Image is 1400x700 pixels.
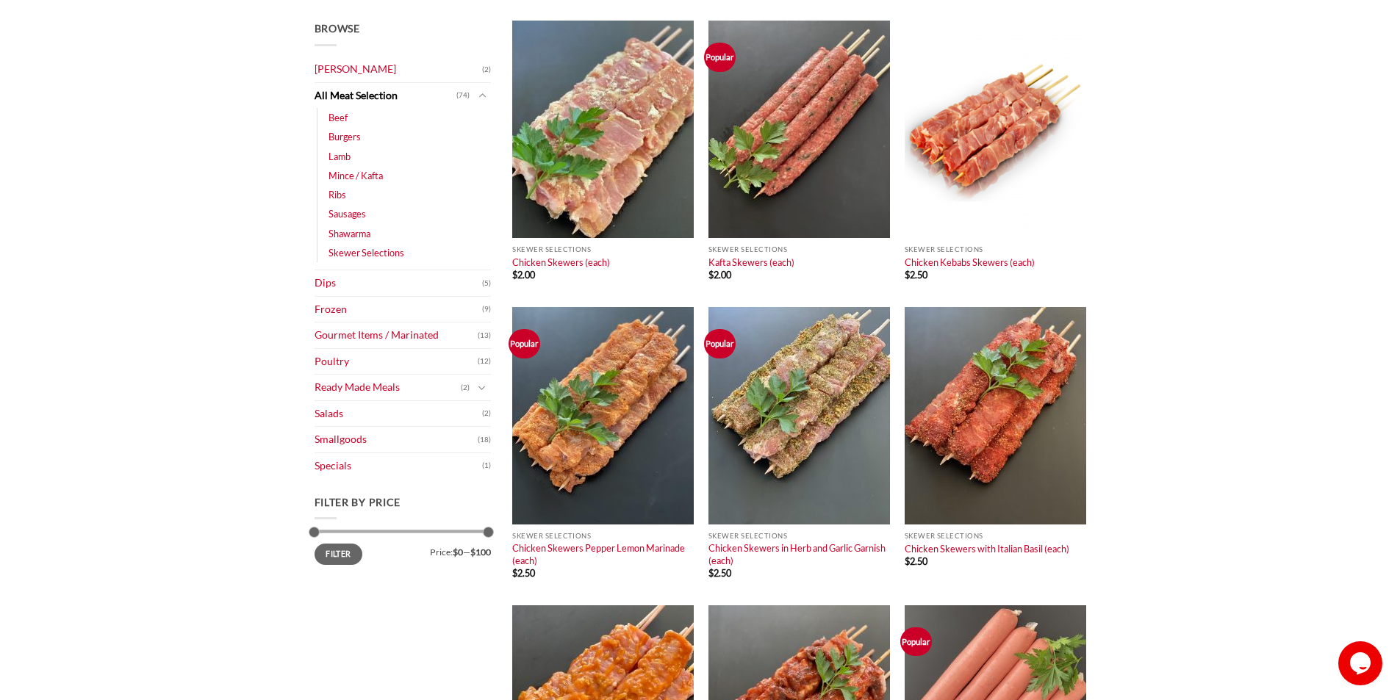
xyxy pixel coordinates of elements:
bdi: 2.50 [512,567,535,579]
a: Mince / Kafta [329,166,383,185]
div: Price: — [315,544,491,557]
span: $0 [453,546,463,558]
span: (2) [482,403,491,425]
img: Chicken Kebabs Skewers [905,21,1086,238]
a: Smallgoods [315,427,478,452]
span: $ [905,269,910,281]
a: Dips [315,270,482,296]
span: (2) [461,377,470,399]
a: Burgers [329,127,361,146]
a: Chicken Skewers in Herb and Garlic Garnish (each) [708,542,890,566]
img: Chicken_Skewers_with_Italian_Basil [905,307,1086,524]
span: $ [905,555,910,567]
bdi: 2.50 [905,555,927,567]
a: Shawarma [329,224,370,243]
span: (18) [478,429,491,451]
span: (2) [482,59,491,81]
button: Toggle [473,87,491,104]
span: $100 [470,546,491,558]
img: Chicken_Skewers_Pepper_Lemon_Marinade [512,307,694,524]
a: Chicken Skewers with Italian Basil (each) [905,543,1069,555]
a: Salads [315,401,482,427]
a: All Meat Selection [315,83,456,109]
span: Filter by price [315,496,401,508]
img: Kafta Skewers [708,21,890,238]
bdi: 2.50 [905,269,927,281]
p: Skewer Selections [905,245,1086,253]
span: (12) [478,350,491,372]
span: (1) [482,455,491,477]
button: Toggle [473,380,491,396]
p: Skewer Selections [512,532,694,540]
a: Poultry [315,349,478,375]
img: Chicken Skewers [512,21,694,238]
span: $ [512,269,517,281]
span: (5) [482,273,491,295]
p: Skewer Selections [905,532,1086,540]
p: Skewer Selections [708,532,890,540]
span: (13) [478,325,491,347]
a: Chicken Kebabs Skewers (each) [905,256,1035,268]
span: (74) [456,84,470,107]
a: [PERSON_NAME] [315,57,482,82]
span: $ [708,567,714,579]
a: Kafta Skewers (each) [708,256,794,268]
bdi: 2.00 [708,269,731,281]
bdi: 2.50 [708,567,731,579]
a: Skewer Selections [329,243,404,262]
p: Skewer Selections [708,245,890,253]
a: Chicken Skewers Pepper Lemon Marinade (each) [512,542,694,566]
span: Browse [315,22,360,35]
a: Chicken Skewers (each) [512,256,610,268]
a: Gourmet Items / Marinated [315,322,478,348]
p: Skewer Selections [512,245,694,253]
span: (9) [482,298,491,320]
iframe: chat widget [1338,641,1385,685]
span: $ [512,567,517,579]
a: Ready Made Meals [315,375,461,400]
a: Lamb [329,147,351,166]
bdi: 2.00 [512,269,535,281]
img: Chicken_Skewers_in_Herb_and_Garlic_Garnish [708,307,890,524]
a: Beef [329,108,348,127]
a: Specials [315,453,482,479]
a: Sausages [329,204,366,223]
a: Ribs [329,185,346,204]
button: Filter [315,544,363,564]
span: $ [708,269,714,281]
a: Frozen [315,297,482,322]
